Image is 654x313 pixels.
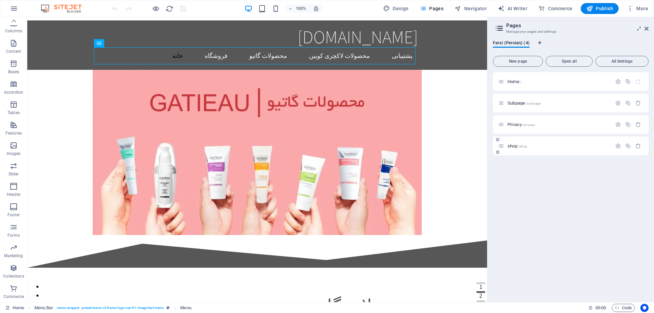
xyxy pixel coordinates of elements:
span: /subpage [526,101,541,105]
span: AI Writer [498,5,527,12]
span: Publish [586,5,613,12]
span: Code [615,304,632,312]
p: Tables [7,110,20,115]
div: Settings [615,100,621,106]
i: This element is a customizable preset [167,306,170,310]
button: Publish [581,3,619,14]
p: Slider [9,171,19,177]
p: Content [6,49,21,54]
span: Click to select. Double-click to edit [180,304,191,312]
a: Click to cancel selection. Double-click to open Pages [5,304,24,312]
span: Commerce [538,5,573,12]
button: More [624,3,651,14]
div: Remove [635,143,641,149]
button: Navigator [452,3,489,14]
button: 3 [449,283,458,285]
span: / [520,80,521,84]
p: Images [7,151,21,156]
span: shop [508,143,527,148]
span: Subpage [508,100,541,106]
nav: breadcrumb [34,304,191,312]
div: shop/shop [505,144,612,148]
div: Duplicate [625,79,631,84]
p: Columns [5,28,22,34]
p: Collections [3,273,24,279]
div: Privacy/privacy [505,122,612,127]
h6: 100% [295,4,306,13]
button: 1 [449,265,458,267]
span: Open all [549,59,590,63]
span: Pages [420,5,443,12]
div: Subpage/subpage [505,101,612,105]
div: Language Tabs [493,40,649,53]
span: . menu-wrapper .preset-menu-v2-home-logo-nav-h1-image-text-menu [56,304,164,312]
span: : [600,305,601,310]
p: Marketing [4,253,23,259]
button: 2 [449,274,458,276]
span: /shop [518,144,528,148]
div: Home/ [505,79,612,84]
span: Navigator [454,5,487,12]
span: Design [383,5,409,12]
span: /privacy [523,123,535,127]
p: Forms [7,233,20,238]
span: Farsi (Persian) (4) [493,39,530,48]
button: Click here to leave preview mode and continue editing [152,4,160,13]
img: Editor Logo [39,4,90,13]
button: Pages [417,3,446,14]
span: Click to select. Double-click to edit [34,304,53,312]
button: Commerce [535,3,575,14]
iframe: To enrich screen reader interactions, please activate Accessibility in Grammarly extension settings [27,17,487,302]
span: More [627,5,648,12]
p: Footer [7,212,20,218]
button: AI Writer [495,3,530,14]
p: Features [5,130,22,136]
button: Design [380,3,411,14]
button: New page [493,56,543,67]
div: Duplicate [625,100,631,106]
p: Accordion [4,90,23,95]
div: The startpage cannot be deleted [635,79,641,84]
span: All Settings [598,59,645,63]
span: Click to open page [508,79,521,84]
i: Reload page [166,5,173,13]
div: Settings [615,143,621,149]
div: Duplicate [625,122,631,127]
h2: Pages [506,22,649,29]
div: Settings [615,79,621,84]
i: On resize automatically adjust zoom level to fit chosen device. [313,5,319,12]
div: Duplicate [625,143,631,149]
button: Code [612,304,635,312]
button: All Settings [595,56,649,67]
div: Settings [615,122,621,127]
button: Usercentrics [640,304,649,312]
button: reload [165,4,173,13]
div: Remove [635,100,641,106]
p: Header [7,192,20,197]
p: Boxes [8,69,19,75]
span: 00 00 [595,304,606,312]
h3: Manage your pages and settings [506,29,635,35]
h6: Session time [588,304,606,312]
div: Remove [635,122,641,127]
span: Privacy [508,122,535,127]
span: New page [496,59,540,63]
p: Commerce [3,294,24,299]
button: 100% [285,4,309,13]
button: Open all [546,56,593,67]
